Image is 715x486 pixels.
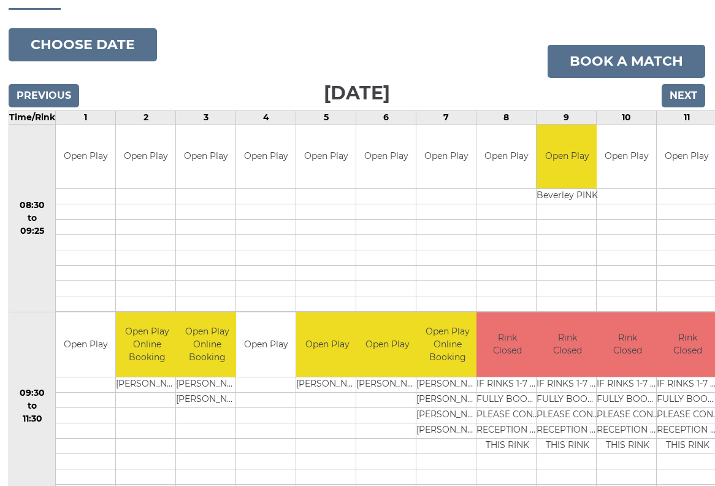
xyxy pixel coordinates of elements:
[56,110,116,124] td: 1
[116,125,175,189] td: Open Play
[597,125,656,189] td: Open Play
[176,312,238,377] td: Open Play Online Booking
[116,377,178,392] td: [PERSON_NAME]
[9,110,56,124] td: Time/Rink
[416,377,478,392] td: [PERSON_NAME]
[537,312,598,377] td: Rink Closed
[476,438,538,453] td: THIS RINK
[537,110,597,124] td: 9
[476,312,538,377] td: Rink Closed
[9,28,157,61] button: Choose date
[296,312,358,377] td: Open Play
[9,124,56,312] td: 08:30 to 09:25
[296,377,358,392] td: [PERSON_NAME]
[236,125,296,189] td: Open Play
[416,110,476,124] td: 7
[476,125,536,189] td: Open Play
[597,392,659,407] td: FULLY BOOKED
[537,407,598,423] td: PLEASE CONTACT
[537,392,598,407] td: FULLY BOOKED
[176,125,235,189] td: Open Play
[662,84,705,107] input: Next
[236,312,296,377] td: Open Play
[548,45,705,78] a: Book a match
[476,377,538,392] td: IF RINKS 1-7 ARE
[416,125,476,189] td: Open Play
[296,125,356,189] td: Open Play
[56,312,115,377] td: Open Play
[356,377,418,392] td: [PERSON_NAME]
[416,423,478,438] td: [PERSON_NAME]
[537,125,598,189] td: Open Play
[537,423,598,438] td: RECEPTION TO BOOK
[537,377,598,392] td: IF RINKS 1-7 ARE
[176,377,238,392] td: [PERSON_NAME]
[416,392,478,407] td: [PERSON_NAME]
[597,377,659,392] td: IF RINKS 1-7 ARE
[176,392,238,407] td: [PERSON_NAME]
[9,84,79,107] input: Previous
[176,110,236,124] td: 3
[356,312,418,377] td: Open Play
[416,312,478,377] td: Open Play Online Booking
[597,423,659,438] td: RECEPTION TO BOOK
[476,423,538,438] td: RECEPTION TO BOOK
[476,392,538,407] td: FULLY BOOKED
[296,110,356,124] td: 5
[537,189,598,204] td: Beverley PINK
[537,438,598,453] td: THIS RINK
[56,125,115,189] td: Open Play
[597,312,659,377] td: Rink Closed
[476,110,537,124] td: 8
[416,407,478,423] td: [PERSON_NAME]
[236,110,296,124] td: 4
[597,110,657,124] td: 10
[597,407,659,423] td: PLEASE CONTACT
[476,407,538,423] td: PLEASE CONTACT
[597,438,659,453] td: THIS RINK
[116,110,176,124] td: 2
[116,312,178,377] td: Open Play Online Booking
[356,125,416,189] td: Open Play
[356,110,416,124] td: 6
